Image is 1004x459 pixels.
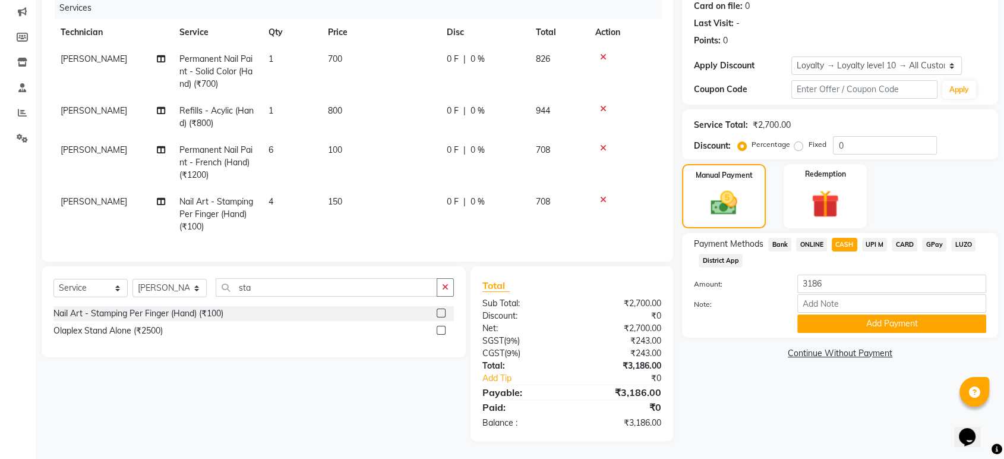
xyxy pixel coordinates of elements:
[473,400,572,414] div: Paid:
[684,347,996,360] a: Continue Without Payment
[473,297,572,310] div: Sub Total:
[702,188,745,218] img: _cash.svg
[473,322,572,335] div: Net:
[954,411,992,447] iframe: chat widget
[53,19,172,46] th: Technician
[473,385,572,400] div: Payable:
[328,54,342,64] span: 700
[803,187,847,221] img: _gift.svg
[694,238,763,250] span: Payment Methods
[447,144,459,156] span: 0 F
[179,54,252,89] span: Permanent Nail Paint - Solid Color (Hand) (₹700)
[463,196,466,208] span: |
[588,372,670,385] div: ₹0
[471,105,485,117] span: 0 %
[572,335,671,347] div: ₹243.00
[892,238,917,251] span: CARD
[463,105,466,117] span: |
[507,348,518,358] span: 9%
[572,400,671,414] div: ₹0
[321,19,440,46] th: Price
[471,144,485,156] span: 0 %
[61,144,127,155] span: [PERSON_NAME]
[473,310,572,322] div: Discount:
[694,140,731,152] div: Discount:
[447,196,459,208] span: 0 F
[328,105,342,116] span: 800
[572,310,671,322] div: ₹0
[694,17,734,30] div: Last Visit:
[61,105,127,116] span: [PERSON_NAME]
[482,348,504,359] span: CGST
[179,196,253,232] span: Nail Art - Stamping Per Finger (Hand) (₹100)
[179,144,252,180] span: Permanent Nail Paint - French (Hand) (₹1200)
[536,144,550,155] span: 708
[572,347,671,360] div: ₹243.00
[694,83,791,96] div: Coupon Code
[768,238,791,251] span: Bank
[685,279,788,290] label: Amount:
[752,139,790,150] label: Percentage
[61,54,127,64] span: [PERSON_NAME]
[471,53,485,65] span: 0 %
[572,360,671,372] div: ₹3,186.00
[529,19,588,46] th: Total
[694,59,791,72] div: Apply Discount
[699,254,743,268] span: District App
[447,105,459,117] span: 0 F
[269,144,273,155] span: 6
[922,238,946,251] span: GPay
[808,139,826,150] label: Fixed
[269,105,273,116] span: 1
[61,196,127,207] span: [PERSON_NAME]
[440,19,529,46] th: Disc
[588,19,661,46] th: Action
[269,196,273,207] span: 4
[172,19,261,46] th: Service
[506,336,517,345] span: 9%
[796,238,827,251] span: ONLINE
[832,238,857,251] span: CASH
[951,238,975,251] span: LUZO
[473,347,572,360] div: ( )
[536,54,550,64] span: 826
[696,170,753,181] label: Manual Payment
[572,297,671,310] div: ₹2,700.00
[753,119,790,131] div: ₹2,700.00
[463,144,466,156] span: |
[723,34,728,47] div: 0
[791,80,937,99] input: Enter Offer / Coupon Code
[797,275,986,293] input: Amount
[797,315,986,333] button: Add Payment
[471,196,485,208] span: 0 %
[694,119,748,131] div: Service Total:
[685,299,788,310] label: Note:
[473,360,572,372] div: Total:
[797,294,986,313] input: Add Note
[572,322,671,335] div: ₹2,700.00
[536,105,550,116] span: 944
[482,279,510,292] span: Total
[942,81,976,99] button: Apply
[473,372,588,385] a: Add Tip
[572,417,671,429] div: ₹3,186.00
[53,307,223,320] div: Nail Art - Stamping Per Finger (Hand) (₹100)
[216,278,437,297] input: Search or Scan
[572,385,671,400] div: ₹3,186.00
[179,105,254,128] span: Refills - Acylic (Hand) (₹800)
[53,325,163,337] div: Olaplex Stand Alone (₹2500)
[261,19,321,46] th: Qty
[482,335,504,346] span: SGST
[328,144,342,155] span: 100
[736,17,740,30] div: -
[269,54,273,64] span: 1
[328,196,342,207] span: 150
[804,169,845,180] label: Redemption
[473,335,572,347] div: ( )
[862,238,888,251] span: UPI M
[473,417,572,429] div: Balance :
[536,196,550,207] span: 708
[463,53,466,65] span: |
[447,53,459,65] span: 0 F
[694,34,721,47] div: Points:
